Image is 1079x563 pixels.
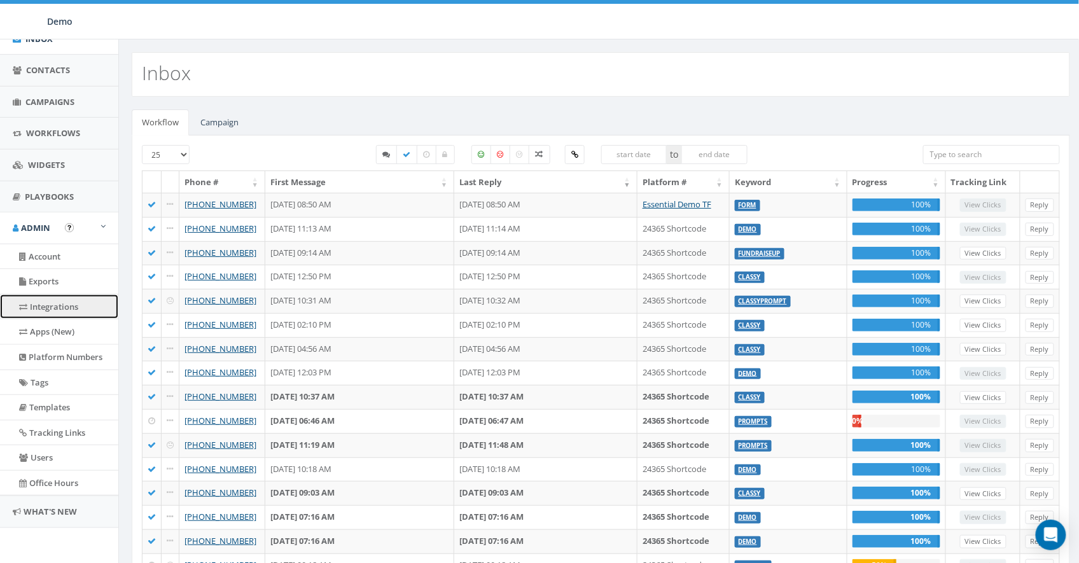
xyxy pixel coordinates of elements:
a: [PHONE_NUMBER] [184,295,256,306]
a: View Clicks [960,319,1006,332]
div: 100% [853,487,940,499]
a: Reply [1026,343,1054,356]
div: 100% [853,391,940,403]
a: [PHONE_NUMBER] [184,343,256,354]
td: [DATE] 02:10 PM [265,313,454,337]
input: end date [681,145,748,164]
a: Reply [1026,295,1054,308]
a: Reply [1026,391,1054,405]
th: Tracking Link [946,171,1020,193]
th: Progress: activate to sort column ascending [847,171,946,193]
td: 24365 Shortcode [637,529,730,553]
a: Demo [739,466,757,474]
a: Campaign [190,109,249,136]
span: Workflows [26,127,80,139]
a: CLASSY [739,393,761,401]
th: Platform #: activate to sort column ascending [637,171,730,193]
td: [DATE] 11:14 AM [454,217,637,241]
td: [DATE] 12:50 PM [265,265,454,289]
td: [DATE] 07:16 AM [265,529,454,553]
td: [DATE] 09:03 AM [265,481,454,505]
label: Expired [417,145,437,164]
a: CLASSY [739,273,761,281]
label: Positive [471,145,492,164]
a: [PHONE_NUMBER] [184,247,256,258]
a: [PHONE_NUMBER] [184,366,256,378]
a: Demo [739,538,757,546]
th: Phone #: activate to sort column ascending [179,171,265,193]
a: Reply [1026,223,1054,236]
td: [DATE] 12:03 PM [265,361,454,385]
div: 100% [853,343,940,356]
a: CLASSY [739,321,761,330]
a: Reply [1026,271,1054,284]
td: [DATE] 12:03 PM [454,361,637,385]
a: View Clicks [960,535,1006,548]
td: 24365 Shortcode [637,265,730,289]
td: [DATE] 10:37 AM [454,385,637,409]
label: Started [376,145,398,164]
a: Essential Demo TF [643,198,711,210]
div: 100% [853,295,940,307]
label: Completed [396,145,418,164]
a: View Clicks [960,247,1006,260]
a: Reply [1026,439,1054,452]
a: Workflow [132,109,189,136]
td: [DATE] 10:18 AM [265,457,454,482]
label: Clicked [565,145,585,164]
span: to [667,145,681,164]
td: 24365 Shortcode [637,505,730,529]
th: Keyword: activate to sort column ascending [730,171,847,193]
a: Reply [1026,415,1054,428]
td: 24365 Shortcode [637,433,730,457]
span: Inbox [25,33,53,45]
a: [PHONE_NUMBER] [184,439,256,450]
a: Prompts [739,417,768,426]
label: Closed [436,145,455,164]
td: [DATE] 10:31 AM [265,289,454,313]
td: [DATE] 09:03 AM [454,481,637,505]
div: 100% [853,439,940,452]
a: [PHONE_NUMBER] [184,487,256,498]
button: Open In-App Guide [65,223,74,232]
label: Neutral [510,145,530,164]
td: 24365 Shortcode [637,481,730,505]
td: 24365 Shortcode [637,289,730,313]
a: View Clicks [960,487,1006,501]
a: View Clicks [960,391,1006,405]
div: 100% [853,511,940,524]
a: View Clicks [960,343,1006,356]
a: CLASSYPROMPT [739,297,787,305]
div: 100% [853,319,940,331]
a: [PHONE_NUMBER] [184,511,256,522]
td: [DATE] 02:10 PM [454,313,637,337]
div: 100% [853,198,940,211]
td: [DATE] 09:14 AM [265,241,454,265]
td: [DATE] 06:46 AM [265,409,454,433]
td: 24365 Shortcode [637,385,730,409]
a: [PHONE_NUMBER] [184,535,256,546]
a: Reply [1026,367,1054,380]
td: [DATE] 11:48 AM [454,433,637,457]
div: 100% [853,247,940,260]
div: 100% [853,366,940,379]
div: 100% [853,535,940,548]
a: [PHONE_NUMBER] [184,270,256,282]
a: Reply [1026,487,1054,501]
a: Reply [1026,198,1054,212]
span: Demo [47,15,73,27]
td: 24365 Shortcode [637,361,730,385]
label: Negative [491,145,511,164]
td: 24365 Shortcode [637,457,730,482]
a: [PHONE_NUMBER] [184,463,256,475]
th: First Message: activate to sort column ascending [265,171,454,193]
td: [DATE] 06:47 AM [454,409,637,433]
td: [DATE] 09:14 AM [454,241,637,265]
a: Reply [1026,247,1054,260]
td: [DATE] 04:56 AM [454,337,637,361]
td: [DATE] 07:16 AM [454,505,637,529]
input: start date [601,145,667,164]
a: CLASSY [739,489,761,497]
span: Widgets [28,159,65,170]
span: Admin [21,222,50,233]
